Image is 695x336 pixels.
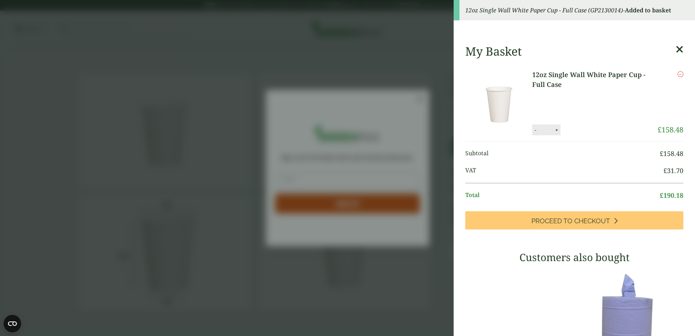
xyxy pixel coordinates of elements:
[531,217,610,225] span: Proceed to Checkout
[465,149,660,159] span: Subtotal
[660,191,663,200] span: £
[660,149,663,158] span: £
[663,166,683,175] bdi: 31.70
[4,315,21,332] button: Open CMP widget
[658,125,683,135] bdi: 158.48
[533,127,538,133] button: -
[465,44,522,58] h2: My Basket
[660,149,683,158] bdi: 158.48
[678,70,683,79] a: Remove this item
[532,70,658,89] a: 12oz Single Wall White Paper Cup - Full Case
[465,166,663,176] span: VAT
[467,70,532,135] img: 12oz Single Wall White Paper Cup-Full Case of-0
[663,166,667,175] span: £
[465,6,623,14] em: 12oz Single Wall White Paper Cup - Full Case (GP2130014)
[625,6,671,14] strong: Added to basket
[553,127,560,133] button: +
[658,125,662,135] span: £
[465,191,660,200] span: Total
[465,251,683,264] h3: Customers also bought
[465,211,683,229] a: Proceed to Checkout
[660,191,683,200] bdi: 190.18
